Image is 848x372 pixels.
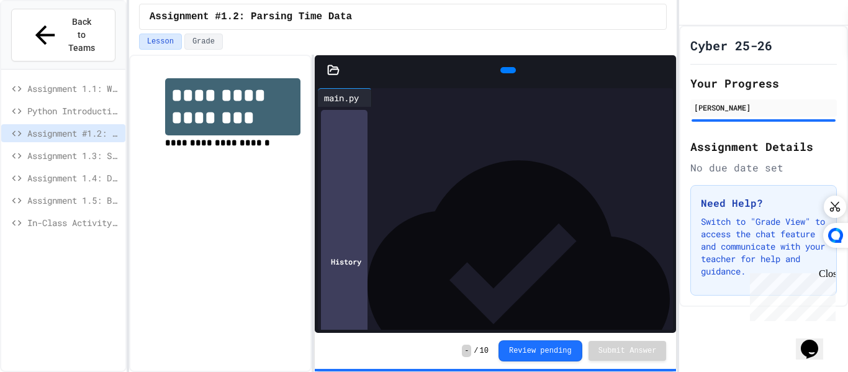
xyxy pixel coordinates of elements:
[11,9,115,61] button: Back to Teams
[690,160,837,175] div: No due date set
[796,322,836,360] iframe: chat widget
[27,127,120,140] span: Assignment #1.2: Parsing Time Data
[598,346,657,356] span: Submit Answer
[745,268,836,321] iframe: chat widget
[694,102,833,113] div: [PERSON_NAME]
[150,9,352,24] span: Assignment #1.2: Parsing Time Data
[67,16,96,55] span: Back to Teams
[701,215,826,278] p: Switch to "Grade View" to access the chat feature and communicate with your teacher for help and ...
[27,149,120,162] span: Assignment 1.3: Statistical Calculations
[184,34,223,50] button: Grade
[701,196,826,211] h3: Need Help?
[318,91,365,104] div: main.py
[690,37,772,54] h1: Cyber 25-26
[474,346,478,356] span: /
[27,216,120,229] span: In-Class Activity, [DATE]
[139,34,182,50] button: Lesson
[462,345,471,357] span: -
[690,75,837,92] h2: Your Progress
[589,341,667,361] button: Submit Answer
[690,138,837,155] h2: Assignment Details
[498,340,582,361] button: Review pending
[318,88,372,107] div: main.py
[5,5,86,79] div: Chat with us now!Close
[27,194,120,207] span: Assignment 1.5: Blood Type Data
[27,82,120,95] span: Assignment 1.1: Writing data to a file
[27,171,120,184] span: Assignment 1.4: Dice Probabilities
[27,104,120,117] span: Python Introduction
[480,346,489,356] span: 10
